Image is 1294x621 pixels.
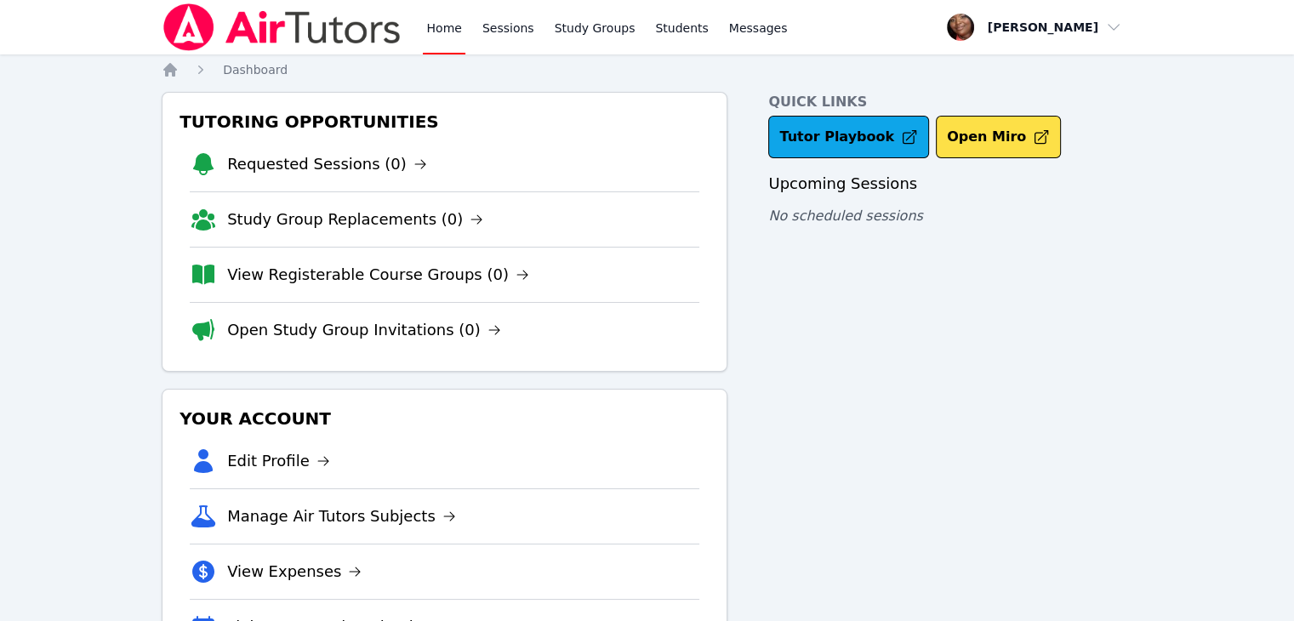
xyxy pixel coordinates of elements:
span: No scheduled sessions [768,208,922,224]
h4: Quick Links [768,92,1132,112]
nav: Breadcrumb [162,61,1132,78]
h3: Your Account [176,403,713,434]
a: Study Group Replacements (0) [227,208,483,231]
button: Open Miro [936,116,1061,158]
a: Requested Sessions (0) [227,152,427,176]
h3: Tutoring Opportunities [176,106,713,137]
a: View Expenses [227,560,362,584]
h3: Upcoming Sessions [768,172,1132,196]
a: View Registerable Course Groups (0) [227,263,529,287]
a: Tutor Playbook [768,116,929,158]
a: Edit Profile [227,449,330,473]
span: Dashboard [223,63,288,77]
img: Air Tutors [162,3,402,51]
a: Open Study Group Invitations (0) [227,318,501,342]
a: Dashboard [223,61,288,78]
a: Manage Air Tutors Subjects [227,504,456,528]
span: Messages [729,20,788,37]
